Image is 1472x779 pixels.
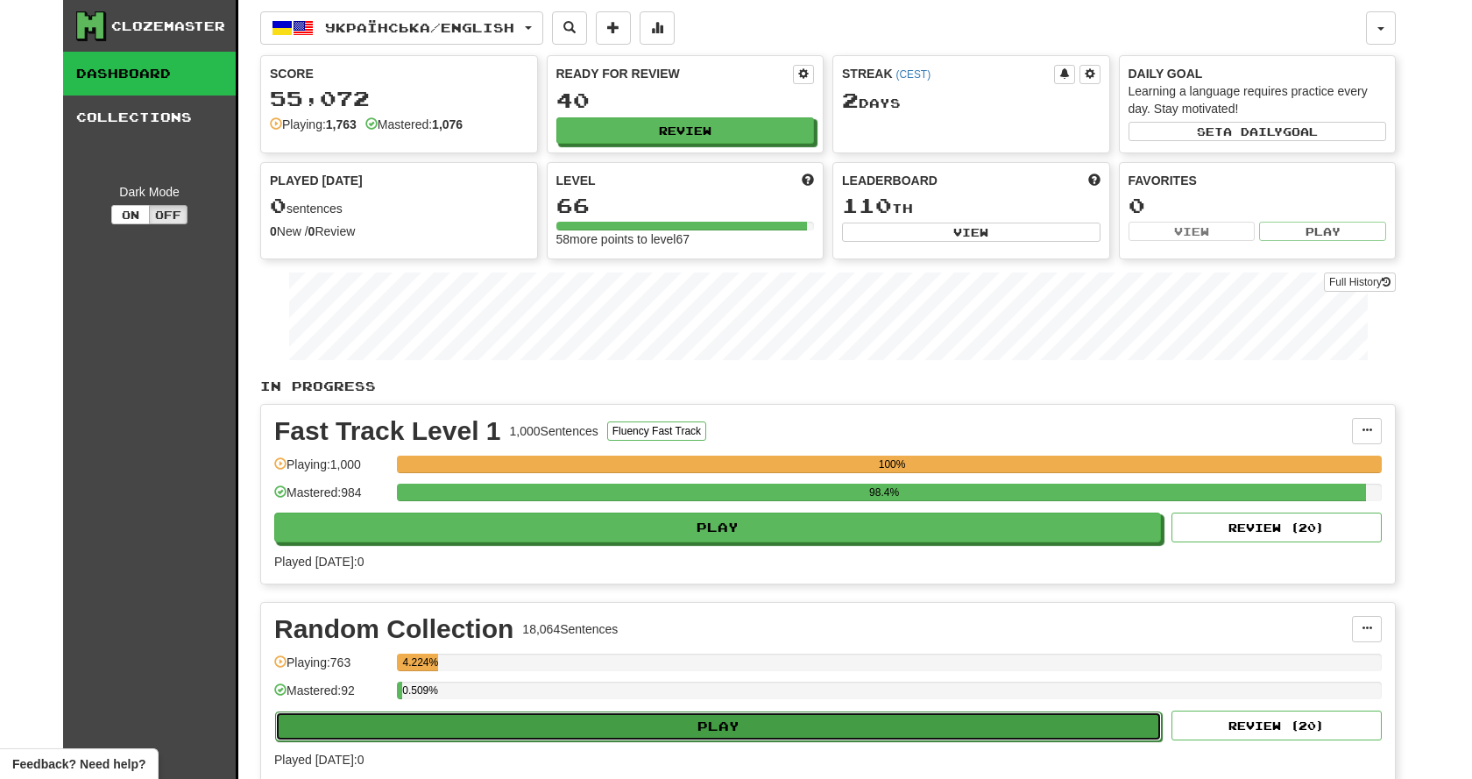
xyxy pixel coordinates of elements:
strong: 0 [270,224,277,238]
span: Leaderboard [842,172,938,189]
button: Play [1259,222,1386,241]
div: Playing: [270,116,357,133]
button: View [1129,222,1256,241]
strong: 1,763 [326,117,357,131]
button: Play [274,513,1161,542]
span: 110 [842,193,892,217]
div: Mastered: [365,116,463,133]
div: 18,064 Sentences [522,620,618,638]
div: 98.4% [402,484,1366,501]
div: Dark Mode [76,183,223,201]
span: Open feedback widget [12,755,145,773]
div: New / Review [270,223,528,240]
span: Level [556,172,596,189]
button: Review (20) [1171,513,1382,542]
div: Ready for Review [556,65,794,82]
button: On [111,205,150,224]
div: 4.224% [402,654,438,671]
button: Add sentence to collection [596,11,631,45]
div: Mastered: 984 [274,484,388,513]
span: Played [DATE]: 0 [274,753,364,767]
div: Mastered: 92 [274,682,388,711]
button: Українська/English [260,11,543,45]
div: 0 [1129,195,1387,216]
div: Favorites [1129,172,1387,189]
button: Play [275,712,1162,741]
span: Українська / English [325,20,514,35]
span: a daily [1223,125,1283,138]
div: Daily Goal [1129,65,1387,82]
div: Streak [842,65,1054,82]
span: Played [DATE] [270,172,363,189]
div: 58 more points to level 67 [556,230,815,248]
button: More stats [640,11,675,45]
a: Dashboard [63,52,236,96]
span: Played [DATE]: 0 [274,555,364,569]
a: (CEST) [895,68,931,81]
div: 66 [556,195,815,216]
div: Day s [842,89,1100,112]
span: Score more points to level up [802,172,814,189]
button: Fluency Fast Track [607,421,706,441]
div: 55,072 [270,88,528,110]
div: Random Collection [274,616,513,642]
div: Clozemaster [111,18,225,35]
button: Review [556,117,815,144]
div: Score [270,65,528,82]
div: 1,000 Sentences [510,422,598,440]
a: Full History [1324,273,1396,292]
div: 40 [556,89,815,111]
span: 2 [842,88,859,112]
div: Playing: 763 [274,654,388,683]
button: Review (20) [1171,711,1382,740]
button: Search sentences [552,11,587,45]
button: View [842,223,1100,242]
strong: 0 [308,224,315,238]
div: th [842,195,1100,217]
a: Collections [63,96,236,139]
button: Off [149,205,188,224]
div: Playing: 1,000 [274,456,388,485]
div: Learning a language requires practice every day. Stay motivated! [1129,82,1387,117]
p: In Progress [260,378,1396,395]
strong: 1,076 [432,117,463,131]
button: Seta dailygoal [1129,122,1387,141]
div: sentences [270,195,528,217]
span: 0 [270,193,287,217]
div: 100% [402,456,1382,473]
span: This week in points, UTC [1088,172,1100,189]
div: Fast Track Level 1 [274,418,501,444]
